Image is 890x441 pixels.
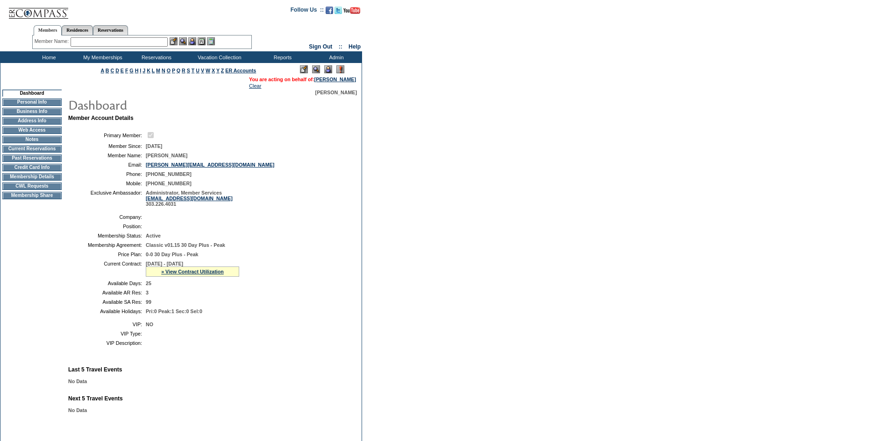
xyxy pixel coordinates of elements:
a: D [115,68,119,73]
div: No Data [68,378,356,384]
a: F [125,68,128,73]
td: Personal Info [2,98,62,106]
b: Last 5 Travel Events [68,366,122,373]
td: Exclusive Ambassador: [72,190,142,207]
a: I [140,68,141,73]
td: Available Days: [72,280,142,286]
td: Credit Card Info [2,164,62,171]
td: Phone: [72,171,142,177]
a: P [172,68,175,73]
td: Price Plan: [72,252,142,257]
span: 3 [146,290,149,295]
a: J [142,68,145,73]
b: Next 5 Travel Events [68,395,123,402]
td: Reports [255,51,308,63]
a: [PERSON_NAME] [314,77,356,82]
a: Follow us on Twitter [335,9,342,15]
a: O [167,68,171,73]
td: Notes [2,136,62,143]
a: L [152,68,155,73]
td: Available AR Res: [72,290,142,295]
td: Current Contract: [72,261,142,277]
a: A [101,68,104,73]
img: Impersonate [188,37,196,45]
img: View Mode [312,65,320,73]
a: Z [221,68,224,73]
td: Membership Details [2,173,62,181]
a: V [201,68,204,73]
a: » View Contract Utilization [161,269,224,274]
a: E [121,68,124,73]
span: [PHONE_NUMBER] [146,181,192,186]
span: [DATE] - [DATE] [146,261,183,266]
img: Impersonate [324,65,332,73]
td: VIP Description: [72,340,142,346]
span: Administrator, Member Services 303.226.4031 [146,190,233,207]
td: Position: [72,224,142,229]
a: U [196,68,199,73]
a: Q [177,68,180,73]
span: Classic v01.15 30 Day Plus - Peak [146,242,225,248]
span: Active [146,233,161,238]
td: My Memberships [75,51,128,63]
a: T [192,68,195,73]
a: R [182,68,185,73]
img: View [179,37,187,45]
td: Available SA Res: [72,299,142,305]
span: [PERSON_NAME] [146,153,187,158]
span: :: [339,43,342,50]
td: Available Holidays: [72,308,142,314]
a: Subscribe to our YouTube Channel [343,9,360,15]
td: Past Reservations [2,154,62,162]
a: C [110,68,114,73]
span: 99 [146,299,151,305]
td: Admin [308,51,362,63]
td: Dashboard [2,90,62,97]
td: Current Reservations [2,145,62,153]
a: B [106,68,109,73]
td: Member Name: [72,153,142,158]
td: Follow Us :: [291,6,324,17]
a: Residences [62,25,93,35]
td: Membership Agreement: [72,242,142,248]
td: Web Access [2,126,62,134]
span: [DATE] [146,143,162,149]
b: Member Account Details [68,115,134,121]
td: Membership Status: [72,233,142,238]
span: 25 [146,280,151,286]
img: Edit Mode [300,65,308,73]
div: No Data [68,407,356,413]
a: Members [34,25,62,35]
img: Become our fan on Facebook [326,7,333,14]
td: CWL Requests [2,182,62,190]
td: Vacation Collection [182,51,255,63]
span: Pri:0 Peak:1 Sec:0 Sel:0 [146,308,202,314]
img: b_calculator.gif [207,37,215,45]
td: Primary Member: [72,131,142,140]
a: Sign Out [309,43,332,50]
a: K [147,68,150,73]
td: Company: [72,214,142,220]
a: [EMAIL_ADDRESS][DOMAIN_NAME] [146,196,233,201]
td: Reservations [128,51,182,63]
img: pgTtlDashboard.gif [68,95,255,114]
a: G [129,68,133,73]
img: b_edit.gif [170,37,178,45]
a: S [187,68,190,73]
span: [PHONE_NUMBER] [146,171,192,177]
a: M [156,68,160,73]
a: Help [349,43,361,50]
span: [PERSON_NAME] [315,90,357,95]
img: Follow us on Twitter [335,7,342,14]
a: Clear [249,83,261,89]
td: VIP: [72,322,142,327]
a: Y [216,68,220,73]
a: ER Accounts [225,68,256,73]
td: Membership Share [2,192,62,199]
a: Reservations [93,25,128,35]
td: Member Since: [72,143,142,149]
img: Subscribe to our YouTube Channel [343,7,360,14]
a: X [212,68,215,73]
span: 0-0 30 Day Plus - Peak [146,252,199,257]
a: H [135,68,139,73]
